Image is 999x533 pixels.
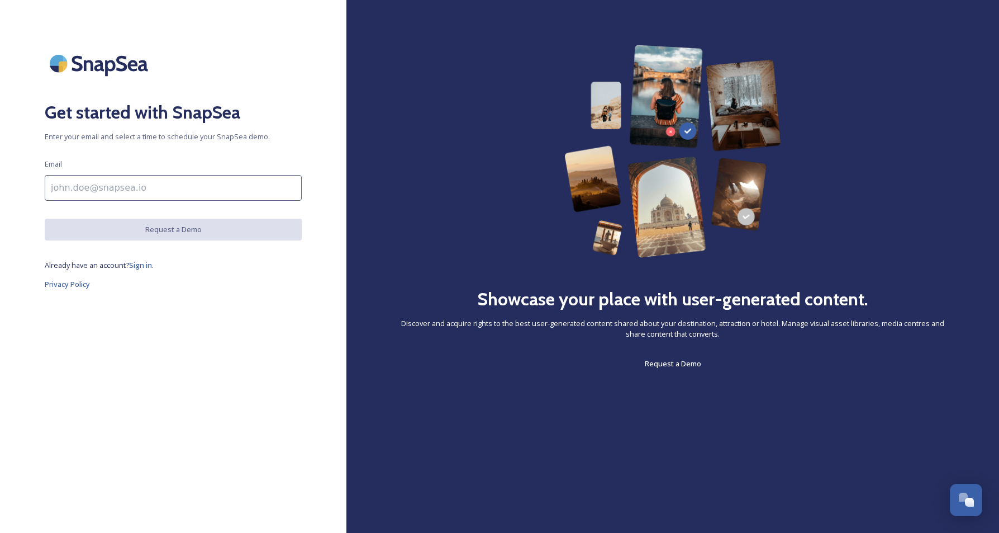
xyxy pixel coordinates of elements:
[45,219,302,240] button: Request a Demo
[45,258,302,272] a: Already have an account?Sign in.
[645,359,701,369] span: Request a Demo
[391,318,954,339] span: Discover and acquire rights to the best user-generated content shared about your destination, att...
[45,279,90,289] span: Privacy Policy
[45,175,302,201] input: john.doe@snapsea.io
[950,484,982,516] button: Open Chat
[45,159,62,169] span: Email
[645,357,701,370] a: Request a Demo
[45,260,129,270] span: Already have an account?
[45,131,302,142] span: Enter your email and select a time to schedule your SnapSea demo.
[129,260,154,270] span: Sign in.
[45,45,156,82] img: SnapSea Logo
[45,277,302,291] a: Privacy Policy
[477,286,868,313] h2: Showcase your place with user-generated content.
[45,99,302,126] h2: Get started with SnapSea
[564,45,782,258] img: 63b42ca75bacad526042e722_Group%20154-p-800.png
